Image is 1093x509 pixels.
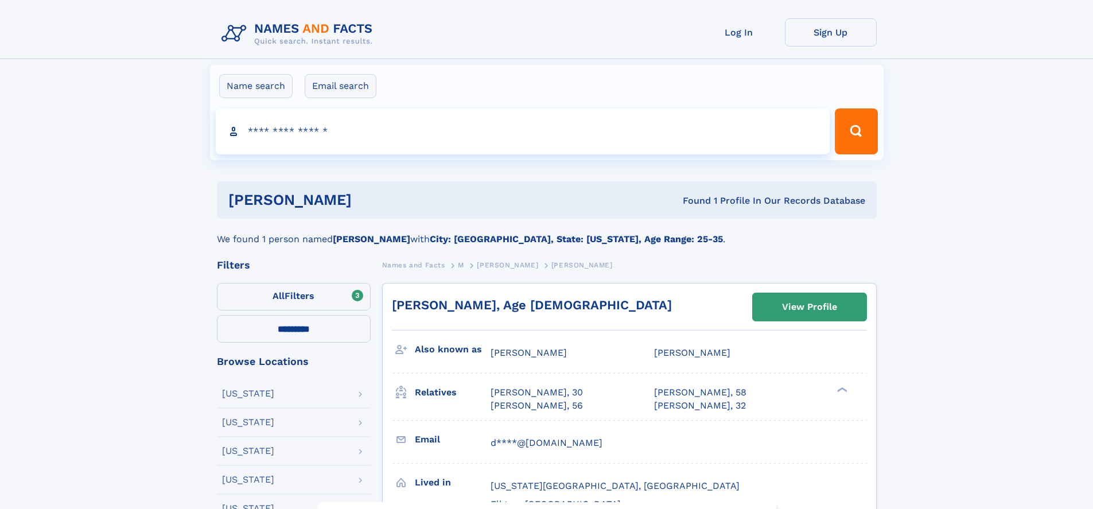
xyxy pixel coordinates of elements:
b: City: [GEOGRAPHIC_DATA], State: [US_STATE], Age Range: 25-35 [430,234,723,244]
div: [US_STATE] [222,475,274,484]
h1: [PERSON_NAME] [228,193,518,207]
label: Name search [219,74,293,98]
span: [PERSON_NAME] [477,261,538,269]
a: [PERSON_NAME], 32 [654,399,746,412]
div: ❯ [834,386,848,394]
h3: Relatives [415,383,491,402]
a: Sign Up [785,18,877,46]
div: [US_STATE] [222,389,274,398]
button: Search Button [835,108,877,154]
div: [US_STATE] [222,418,274,427]
a: [PERSON_NAME], 58 [654,386,746,399]
span: [PERSON_NAME] [491,347,567,358]
span: [US_STATE][GEOGRAPHIC_DATA], [GEOGRAPHIC_DATA] [491,480,740,491]
h3: Email [415,430,491,449]
div: Found 1 Profile In Our Records Database [517,195,865,207]
div: Filters [217,260,371,270]
b: [PERSON_NAME] [333,234,410,244]
input: search input [216,108,830,154]
span: [PERSON_NAME] [654,347,730,358]
h3: Also known as [415,340,491,359]
a: M [458,258,464,272]
span: [PERSON_NAME] [551,261,613,269]
div: View Profile [782,294,837,320]
label: Email search [305,74,376,98]
a: [PERSON_NAME], 30 [491,386,583,399]
div: [US_STATE] [222,446,274,456]
label: Filters [217,283,371,310]
a: Log In [693,18,785,46]
a: [PERSON_NAME], Age [DEMOGRAPHIC_DATA] [392,298,672,312]
a: [PERSON_NAME], 56 [491,399,583,412]
div: Browse Locations [217,356,371,367]
span: M [458,261,464,269]
a: Names and Facts [382,258,445,272]
span: All [273,290,285,301]
img: Logo Names and Facts [217,18,382,49]
a: View Profile [753,293,866,321]
div: We found 1 person named with . [217,219,877,246]
a: [PERSON_NAME] [477,258,538,272]
h3: Lived in [415,473,491,492]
